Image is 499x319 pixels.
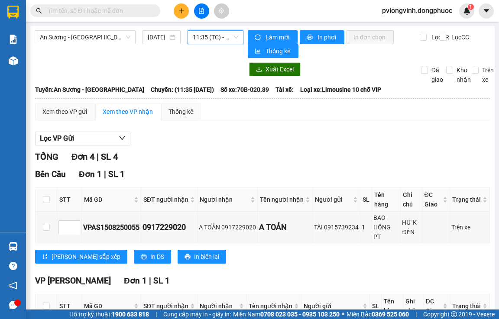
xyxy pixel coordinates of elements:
[193,31,238,44] span: 11:35 (TC) - 70B-020.89
[479,65,497,84] span: Trên xe
[428,32,450,42] span: Lọc CR
[104,169,106,179] span: |
[403,294,424,318] th: Ghi chú
[194,3,209,19] button: file-add
[362,222,370,232] div: 1
[79,169,102,179] span: Đơn 1
[68,26,119,37] span: 01 Võ Văn Truyện, KP.1, Phường 2
[266,64,294,74] span: Xuất Excel
[453,65,474,84] span: Kho nhận
[200,195,249,204] span: Người nhận
[103,107,153,116] div: Xem theo VP nhận
[35,86,144,93] b: Tuyến: An Sương - [GEOGRAPHIC_DATA]
[300,85,381,94] span: Loại xe: Limousine 10 chỗ VIP
[370,294,382,318] th: SL
[415,309,417,319] span: |
[97,151,99,162] span: |
[448,32,470,42] span: Lọc CC
[347,309,409,319] span: Miền Bắc
[9,281,17,290] span: notification
[426,296,441,316] span: ĐC Giao
[275,85,294,94] span: Tài xế:
[141,212,198,243] td: 0917229020
[134,250,171,264] button: printerIn DS
[402,218,420,237] div: HƯ K ĐỀN
[82,212,141,243] td: VPAS1508250055
[360,188,372,212] th: SL
[57,294,82,318] th: STT
[255,48,262,55] span: bar-chart
[3,63,53,68] span: In ngày:
[143,221,196,233] div: 0917229020
[150,252,164,261] span: In DS
[35,250,127,264] button: sort-ascending[PERSON_NAME] sắp xếp
[156,309,157,319] span: |
[372,311,409,318] strong: 0369 525 060
[248,44,298,58] button: bar-chartThống kê
[249,62,301,76] button: downloadXuất Excel
[382,294,403,318] th: Tên hàng
[124,276,147,286] span: Đơn 1
[220,85,269,94] span: Số xe: 70B-020.89
[452,301,481,311] span: Trạng thái
[83,222,139,233] div: VPAS1508250055
[469,4,472,10] span: 1
[255,34,262,41] span: sync
[318,32,337,42] span: In phơi
[151,85,214,94] span: Chuyến: (11:35 [DATE])
[185,254,191,261] span: printer
[260,311,340,318] strong: 0708 023 035 - 0935 103 250
[198,8,204,14] span: file-add
[119,135,126,142] span: down
[40,31,130,44] span: An Sương - Châu Thành
[48,6,150,16] input: Tìm tên, số ĐT hoặc mã đơn
[372,188,401,212] th: Tên hàng
[9,56,18,65] img: warehouse-icon
[300,30,344,44] button: printerIn phơi
[214,3,229,19] button: aim
[52,252,120,261] span: [PERSON_NAME] sắp xếp
[143,301,188,311] span: SĐT người nhận
[342,313,344,316] span: ⚪️
[68,39,106,44] span: Hotline: 19001152
[259,221,311,233] div: A TOẢN
[178,8,185,14] span: plus
[42,254,48,261] span: sort-ascending
[401,188,422,212] th: Ghi chú
[233,309,340,319] span: Miền Nam
[35,169,66,179] span: Bến Cầu
[71,151,94,162] span: Đơn 4
[375,5,459,16] span: pvlongvinh.dongphuoc
[35,151,58,162] span: TỔNG
[57,188,82,212] th: STT
[218,8,224,14] span: aim
[452,195,481,204] span: Trạng thái
[174,3,189,19] button: plus
[9,242,18,251] img: warehouse-icon
[112,311,149,318] strong: 1900 633 818
[258,212,313,243] td: A TOẢN
[468,4,474,10] sup: 1
[304,301,361,311] span: Người gửi
[148,32,168,42] input: 15/08/2025
[101,151,118,162] span: SL 4
[315,195,351,204] span: Người gửi
[35,132,130,145] button: Lọc VP Gửi
[266,32,291,42] span: Làm mới
[23,47,106,54] span: -----------------------------------------
[260,195,304,204] span: Tên người nhận
[43,55,90,61] span: VPLV1508250002
[108,169,125,179] span: SL 1
[479,3,494,19] button: caret-down
[424,190,441,209] span: ĐC Giao
[163,309,231,319] span: Cung cấp máy in - giấy in:
[347,30,394,44] button: In đơn chọn
[42,107,87,116] div: Xem theo VP gửi
[9,35,18,44] img: solution-icon
[35,276,111,286] span: VP [PERSON_NAME]
[178,250,226,264] button: printerIn biên lai
[40,133,74,144] span: Lọc VP Gửi
[84,195,132,204] span: Mã GD
[428,65,447,84] span: Đã giao
[266,46,292,56] span: Thống kê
